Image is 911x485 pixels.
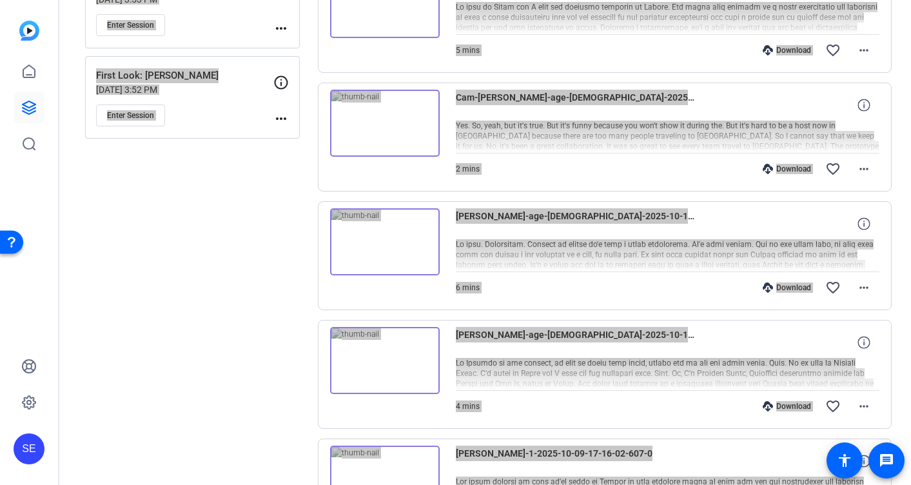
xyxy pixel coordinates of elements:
[107,110,154,121] span: Enter Session
[856,399,872,414] mat-icon: more_horiz
[825,43,841,58] mat-icon: favorite_border
[825,161,841,177] mat-icon: favorite_border
[96,84,273,95] p: [DATE] 3:52 PM
[330,327,440,394] img: thumb-nail
[756,282,818,293] div: Download
[330,90,440,157] img: thumb-nail
[756,164,818,174] div: Download
[456,283,480,292] span: 6 mins
[273,21,289,36] mat-icon: more_horiz
[879,453,894,468] mat-icon: message
[14,433,44,464] div: SE
[756,45,818,55] div: Download
[456,90,694,121] span: Cam-[PERSON_NAME]-age-[DEMOGRAPHIC_DATA]-2025-10-10-10-01-32-450-0
[330,208,440,275] img: thumb-nail
[856,43,872,58] mat-icon: more_horiz
[837,453,852,468] mat-icon: accessibility
[273,111,289,126] mat-icon: more_horiz
[96,14,165,36] button: Enter Session
[456,208,694,239] span: [PERSON_NAME]-age-[DEMOGRAPHIC_DATA]-2025-10-10-09-55-07-381-0
[456,164,480,173] span: 2 mins
[456,402,480,411] span: 4 mins
[756,401,818,411] div: Download
[456,446,694,477] span: [PERSON_NAME]-1-2025-10-09-17-16-02-607-0
[825,399,841,414] mat-icon: favorite_border
[856,280,872,295] mat-icon: more_horiz
[19,21,39,41] img: blue-gradient.svg
[107,20,154,30] span: Enter Session
[456,327,694,358] span: [PERSON_NAME]-age-[DEMOGRAPHIC_DATA]-2025-10-10-09-50-29-166-0
[96,68,273,83] p: First Look: [PERSON_NAME]
[825,280,841,295] mat-icon: favorite_border
[96,104,165,126] button: Enter Session
[456,46,480,55] span: 5 mins
[856,161,872,177] mat-icon: more_horiz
